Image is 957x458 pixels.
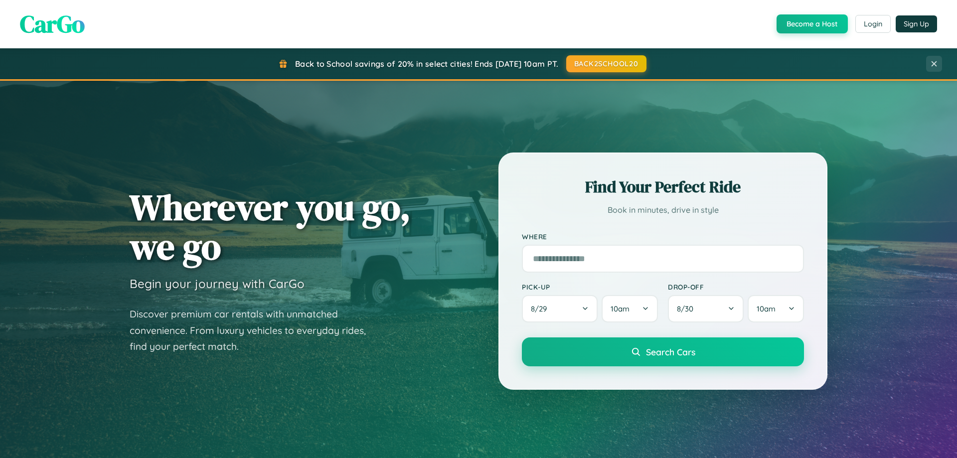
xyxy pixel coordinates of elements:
label: Where [522,232,804,241]
span: 10am [757,304,776,313]
button: 10am [748,295,804,322]
span: 8 / 30 [677,304,698,313]
button: 8/29 [522,295,598,322]
p: Book in minutes, drive in style [522,203,804,217]
button: Search Cars [522,337,804,366]
span: 10am [611,304,630,313]
p: Discover premium car rentals with unmatched convenience. From luxury vehicles to everyday rides, ... [130,306,379,355]
h3: Begin your journey with CarGo [130,276,305,291]
span: CarGo [20,7,85,40]
label: Pick-up [522,283,658,291]
button: Become a Host [777,14,848,33]
span: Search Cars [646,346,695,357]
button: 8/30 [668,295,744,322]
button: Sign Up [896,15,937,32]
label: Drop-off [668,283,804,291]
h2: Find Your Perfect Ride [522,176,804,198]
button: BACK2SCHOOL20 [566,55,646,72]
span: 8 / 29 [531,304,552,313]
h1: Wherever you go, we go [130,187,411,266]
button: Login [855,15,891,33]
button: 10am [602,295,658,322]
span: Back to School savings of 20% in select cities! Ends [DATE] 10am PT. [295,59,558,69]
